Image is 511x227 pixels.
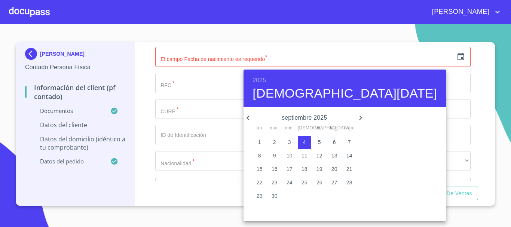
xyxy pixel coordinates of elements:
[253,190,266,203] button: 29
[331,179,337,186] p: 27
[268,176,281,190] button: 23
[268,149,281,163] button: 9
[313,125,326,132] span: vie.
[283,163,296,176] button: 17
[253,136,266,149] button: 1
[283,136,296,149] button: 3
[272,165,278,173] p: 16
[283,149,296,163] button: 10
[273,138,276,146] p: 2
[272,179,278,186] p: 23
[253,176,266,190] button: 22
[257,179,263,186] p: 22
[348,138,351,146] p: 7
[343,125,356,132] span: dom.
[298,176,311,190] button: 25
[302,152,307,159] p: 11
[331,152,337,159] p: 13
[303,138,306,146] p: 4
[328,163,341,176] button: 20
[313,149,326,163] button: 12
[253,125,266,132] span: lun.
[298,149,311,163] button: 11
[253,163,266,176] button: 15
[313,163,326,176] button: 19
[268,190,281,203] button: 30
[253,149,266,163] button: 8
[298,163,311,176] button: 18
[287,152,293,159] p: 10
[328,136,341,149] button: 6
[257,165,263,173] p: 15
[268,136,281,149] button: 2
[316,165,322,173] p: 19
[283,125,296,132] span: mié.
[333,138,336,146] p: 6
[346,165,352,173] p: 21
[302,165,307,173] p: 18
[313,176,326,190] button: 26
[302,179,307,186] p: 25
[287,165,293,173] p: 17
[298,136,311,149] button: 4
[318,138,321,146] p: 5
[346,152,352,159] p: 14
[316,152,322,159] p: 12
[328,176,341,190] button: 27
[316,179,322,186] p: 26
[298,125,311,132] span: [DEMOGRAPHIC_DATA].
[343,176,356,190] button: 28
[343,163,356,176] button: 21
[313,136,326,149] button: 5
[258,152,261,159] p: 8
[253,75,266,86] button: 2025
[328,149,341,163] button: 13
[328,125,341,132] span: sáb.
[287,179,293,186] p: 24
[268,125,281,132] span: mar.
[272,192,278,200] p: 30
[288,138,291,146] p: 3
[258,138,261,146] p: 1
[273,152,276,159] p: 9
[257,192,263,200] p: 29
[346,179,352,186] p: 28
[253,113,356,122] p: septiembre 2025
[268,163,281,176] button: 16
[343,136,356,149] button: 7
[331,165,337,173] p: 20
[253,86,437,101] button: [DEMOGRAPHIC_DATA][DATE]
[343,149,356,163] button: 14
[283,176,296,190] button: 24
